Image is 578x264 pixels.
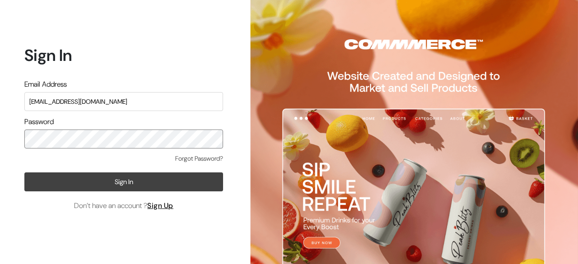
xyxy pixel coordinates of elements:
[147,201,173,210] a: Sign Up
[24,79,67,90] label: Email Address
[24,116,54,127] label: Password
[24,172,223,191] button: Sign In
[74,200,173,211] span: Don’t have an account ?
[175,154,223,163] a: Forgot Password?
[24,46,223,65] h1: Sign In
